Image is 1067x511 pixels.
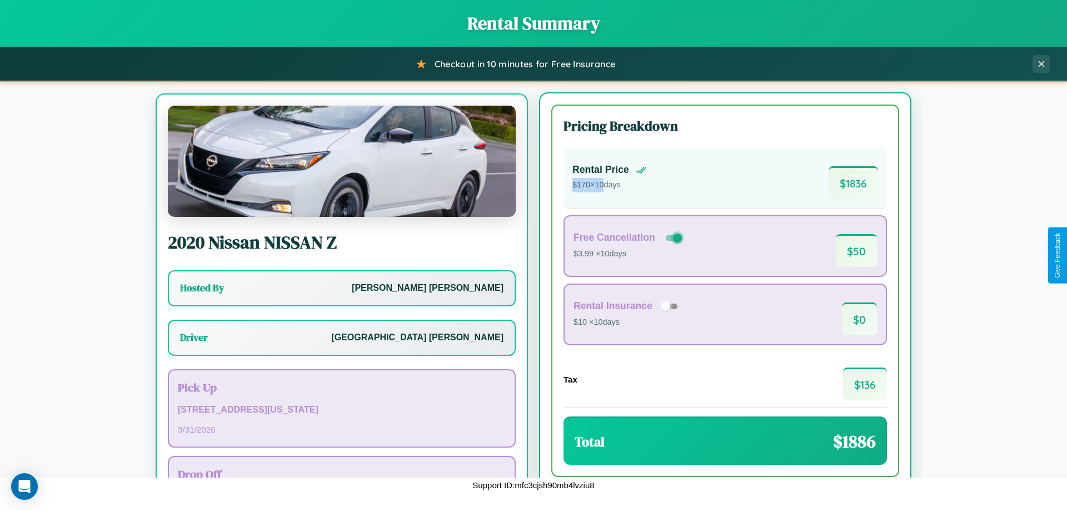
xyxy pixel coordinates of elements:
h4: Rental Insurance [574,300,652,312]
h3: Hosted By [180,281,224,295]
span: $ 50 [836,234,877,267]
p: Support ID: mfc3cjsh90mb4lvziu8 [472,478,594,493]
h3: Drop Off [178,466,506,482]
span: $ 1836 [829,166,878,199]
span: $ 136 [843,368,887,400]
p: [GEOGRAPHIC_DATA] [PERSON_NAME] [331,330,503,346]
h1: Rental Summary [11,11,1056,36]
div: Give Feedback [1054,233,1061,278]
h2: 2020 Nissan NISSAN Z [168,230,516,255]
h3: Pick Up [178,379,506,395]
span: $ 1886 [833,429,876,454]
p: [STREET_ADDRESS][US_STATE] [178,402,506,418]
h3: Total [575,433,605,451]
img: Nissan NISSAN Z [168,106,516,217]
h4: Free Cancellation [574,232,655,244]
h3: Pricing Breakdown [564,117,887,135]
span: Checkout in 10 minutes for Free Insurance [435,58,615,70]
p: [PERSON_NAME] [PERSON_NAME] [352,280,503,296]
p: $3.99 × 10 days [574,247,684,261]
p: $ 170 × 10 days [572,178,647,192]
h3: Driver [180,331,208,344]
span: $ 0 [842,302,877,335]
h4: Rental Price [572,164,629,176]
div: Open Intercom Messenger [11,473,38,500]
p: 3 / 31 / 2026 [178,422,506,437]
p: $10 × 10 days [574,315,681,330]
h4: Tax [564,375,577,384]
